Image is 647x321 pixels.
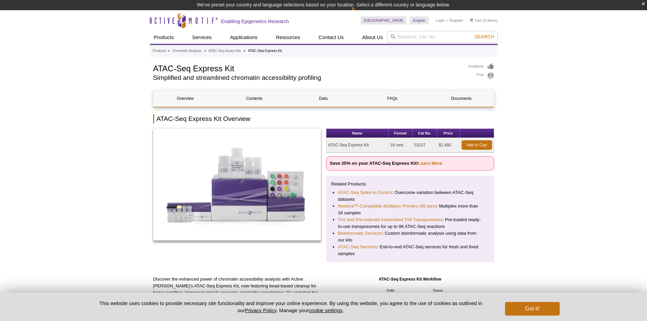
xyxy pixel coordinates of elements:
li: (0 items) [470,16,498,24]
h2: Enabling Epigenetics Research [221,18,289,24]
a: Tn5 and Pre-indexed Assembled Tn5 Transposomes [338,216,443,223]
li: : Pre-loaded ready-to-use transposomes for up to 96 ATAC-Seq reactions [338,216,482,230]
li: | [447,16,448,24]
p: This website uses cookies to provide necessary site functionality and improve your online experie... [88,300,494,314]
th: Name [326,129,389,138]
strong: Save 25% on your ATAC-Seq Express Kit! [330,161,442,166]
a: Services [188,31,216,44]
img: Change Here [351,5,369,21]
a: ATAC-Seq Services [338,244,377,250]
li: : Multiplex more than 16 samples [338,203,482,216]
a: Contact Us [314,31,348,44]
p: Related Products: [331,181,489,188]
a: Nextera™-Compatible Multiplex Primers (96 plex) [338,203,436,210]
button: Got it! [505,302,559,316]
input: Keyword, Cat. No. [387,31,498,42]
a: English [410,16,429,24]
a: ATAC-Seq Spike-In Control [338,189,392,196]
a: Feedback [469,63,494,70]
a: Overview [154,90,217,107]
td: 53157 [413,138,437,153]
a: Privacy Policy [245,307,276,313]
a: Bioinformatic Services [338,230,382,237]
th: Format [389,129,413,138]
li: » [168,49,170,53]
button: Search [472,34,496,40]
a: Resources [272,31,304,44]
a: Print [469,72,494,79]
li: » [244,49,246,53]
h2: ATAC-Seq Express Kit Overview [153,114,494,123]
a: Login [435,18,445,23]
li: : Overcome variation between ATAC-Seq datasets [338,189,482,203]
a: Products [150,31,178,44]
a: FAQs [360,90,424,107]
img: ATAC-Seq Express Kit [153,128,321,240]
a: Register [449,18,463,23]
th: Cat No. [413,129,437,138]
a: About Us [358,31,387,44]
span: Search [474,34,494,39]
h2: Simplified and streamlined chromatin accessibility profiling [153,75,462,81]
a: [GEOGRAPHIC_DATA] [361,16,407,24]
th: Price [437,129,460,138]
a: Products [153,48,166,54]
td: ATAC-Seq Express Kit [326,138,389,153]
strong: ATAC-Seq Express Kit Workflow [379,277,441,282]
a: Documents [429,90,493,107]
a: Learn More [418,161,442,166]
a: Applications [226,31,262,44]
a: Chromatin Analysis [172,48,201,54]
li: ATAC-Seq Express Kit [248,49,282,53]
a: Cart [470,18,482,23]
td: $1,480 [437,138,460,153]
a: Data [291,90,355,107]
button: cookie settings [309,307,342,313]
h1: ATAC-Seq Express Kit [153,63,462,73]
a: Contents [222,90,286,107]
img: Your Cart [470,18,473,22]
a: ATAC-Seq Assay Kits [209,48,241,54]
li: : Custom bioinformatic analysis using data from our kits [338,230,482,244]
li: : End-to-end ATAC-Seq services for fresh and fixed samples [338,244,482,257]
td: 16 rxns [389,138,413,153]
li: » [204,49,206,53]
a: Add to Cart [462,140,492,150]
